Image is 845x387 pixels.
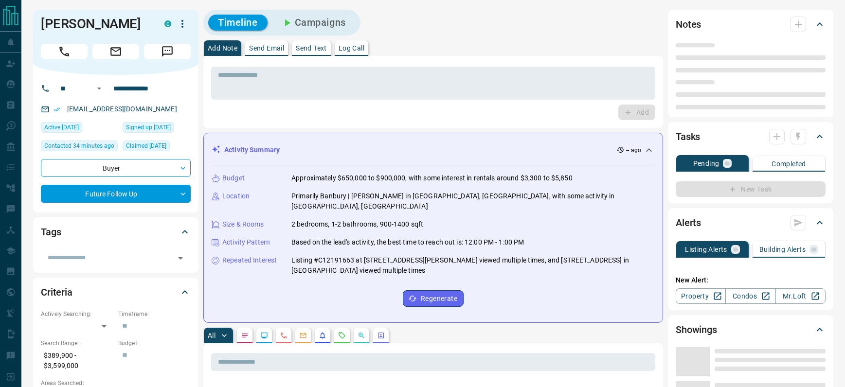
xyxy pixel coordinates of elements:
div: Alerts [676,211,826,234]
p: Actively Searching: [41,310,113,318]
span: Claimed [DATE] [126,141,166,151]
button: Regenerate [403,290,464,307]
p: Add Note [208,45,237,52]
h2: Notes [676,17,701,32]
svg: Calls [280,332,288,339]
div: Notes [676,13,826,36]
div: condos.ca [164,20,171,27]
h2: Tasks [676,129,700,144]
p: Log Call [339,45,364,52]
svg: Email Verified [54,106,60,113]
svg: Listing Alerts [319,332,326,339]
svg: Lead Browsing Activity [260,332,268,339]
p: All [208,332,216,339]
button: Campaigns [271,15,356,31]
p: Activity Pattern [222,237,270,247]
p: Location [222,191,250,201]
div: Buyer [41,159,191,177]
p: Building Alerts [759,246,806,253]
span: Contacted 34 minutes ago [44,141,114,151]
svg: Opportunities [358,332,365,339]
p: Based on the lead's activity, the best time to reach out is: 12:00 PM - 1:00 PM [291,237,524,247]
a: Property [676,288,726,304]
p: Activity Summary [224,145,280,155]
div: Activity Summary-- ago [212,141,655,159]
p: Send Text [296,45,327,52]
h2: Showings [676,322,717,337]
a: [EMAIL_ADDRESS][DOMAIN_NAME] [67,105,177,113]
div: Mon Sep 15 2025 [41,141,118,154]
h2: Tags [41,224,61,240]
p: Send Email [249,45,284,52]
p: Pending [693,160,719,167]
button: Timeline [208,15,268,31]
div: Criteria [41,281,191,304]
p: Repeated Interest [222,255,277,265]
p: Primarily Banbury | [PERSON_NAME] in [GEOGRAPHIC_DATA], [GEOGRAPHIC_DATA], with some activity in ... [291,191,655,211]
span: Message [144,44,191,59]
h1: [PERSON_NAME] [41,16,150,32]
p: New Alert: [676,275,826,285]
div: Tags [41,220,191,244]
div: Tasks [676,125,826,148]
div: Wed Mar 19 2025 [123,141,191,154]
p: Timeframe: [118,310,191,318]
p: Listing #C12191663 at [STREET_ADDRESS][PERSON_NAME] viewed multiple times, and [STREET_ADDRESS] i... [291,255,655,276]
div: Fri Sep 12 2025 [41,122,118,136]
p: Budget [222,173,245,183]
p: -- ago [626,146,641,155]
p: Search Range: [41,339,113,348]
span: Email [92,44,139,59]
h2: Criteria [41,284,72,300]
p: Budget: [118,339,191,348]
span: Signed up [DATE] [126,123,171,132]
button: Open [93,83,105,94]
div: Showings [676,318,826,341]
svg: Requests [338,332,346,339]
a: Mr.Loft [775,288,826,304]
svg: Emails [299,332,307,339]
p: Listing Alerts [685,246,727,253]
p: 2 bedrooms, 1-2 bathrooms, 900-1400 sqft [291,219,423,229]
svg: Notes [241,332,249,339]
p: Approximately $650,000 to $900,000, with some interest in rentals around $3,300 to $5,850 [291,173,573,183]
h2: Alerts [676,215,701,230]
p: Size & Rooms [222,219,264,229]
div: Wed Mar 19 2025 [123,122,191,136]
span: Call [41,44,88,59]
button: Open [174,251,187,265]
a: Condos [725,288,775,304]
div: Future Follow Up [41,185,191,203]
p: $389,900 - $3,599,000 [41,348,113,374]
svg: Agent Actions [377,332,385,339]
p: Completed [772,160,806,167]
span: Active [DATE] [44,123,79,132]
